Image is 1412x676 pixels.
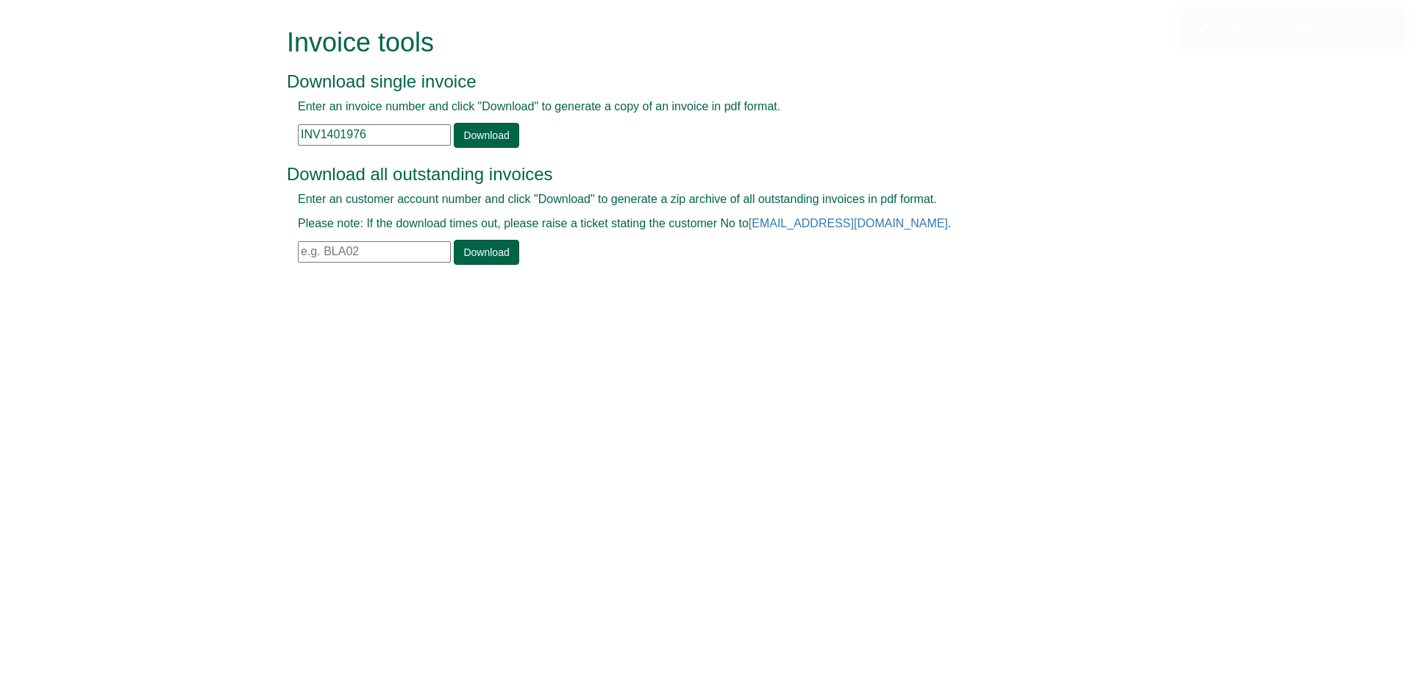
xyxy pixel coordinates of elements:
input: e.g. INV1234 [298,124,451,146]
p: Enter an customer account number and click "Download" to generate a zip archive of all outstandin... [298,191,1081,208]
a: Download [454,240,518,265]
h3: Download all outstanding invoices [287,165,1092,184]
a: [EMAIL_ADDRESS][DOMAIN_NAME] [749,217,948,230]
p: Please note: If the download times out, please raise a ticket stating the customer No to . [298,216,1081,232]
p: Enter an invoice number and click "Download" to generate a copy of an invoice in pdf format. [298,99,1081,115]
h3: Download single invoice [287,72,1092,91]
input: e.g. BLA02 [298,241,451,263]
div: Download is starting... [1219,20,1392,37]
h1: Invoice tools [287,28,1092,57]
a: Download [454,123,518,148]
